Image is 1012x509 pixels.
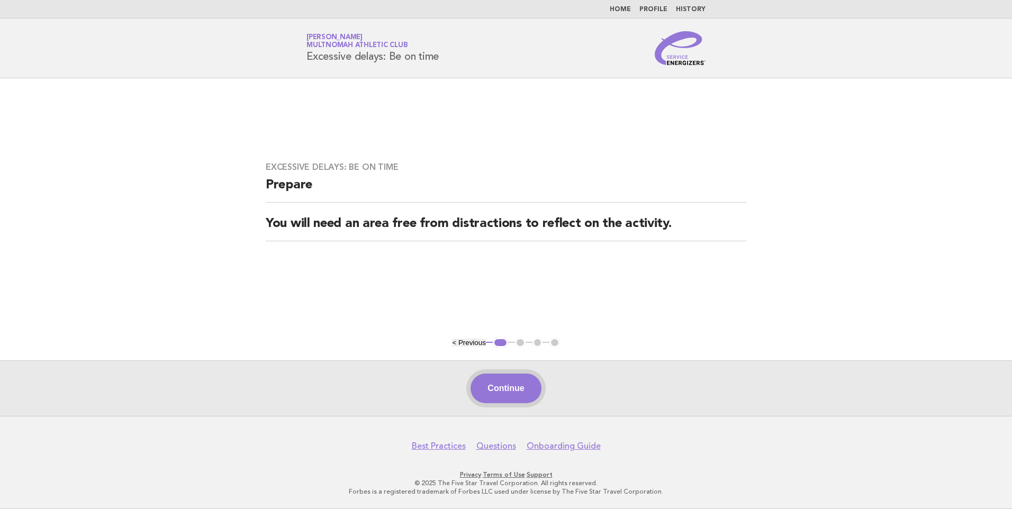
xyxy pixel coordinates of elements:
[639,6,667,13] a: Profile
[266,177,746,203] h2: Prepare
[527,441,601,451] a: Onboarding Guide
[306,34,439,62] h1: Excessive delays: Be on time
[182,479,830,487] p: © 2025 The Five Star Travel Corporation. All rights reserved.
[676,6,706,13] a: History
[460,471,481,478] a: Privacy
[527,471,553,478] a: Support
[266,162,746,172] h3: Excessive delays: Be on time
[483,471,525,478] a: Terms of Use
[412,441,466,451] a: Best Practices
[182,487,830,496] p: Forbes is a registered trademark of Forbes LLC used under license by The Five Star Travel Corpora...
[476,441,516,451] a: Questions
[306,42,408,49] span: Multnomah Athletic Club
[452,339,485,347] button: < Previous
[493,338,508,348] button: 1
[182,470,830,479] p: · ·
[266,215,746,241] h2: You will need an area free from distractions to reflect on the activity.
[306,34,408,49] a: [PERSON_NAME]Multnomah Athletic Club
[471,374,541,403] button: Continue
[610,6,631,13] a: Home
[655,31,706,65] img: Service Energizers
